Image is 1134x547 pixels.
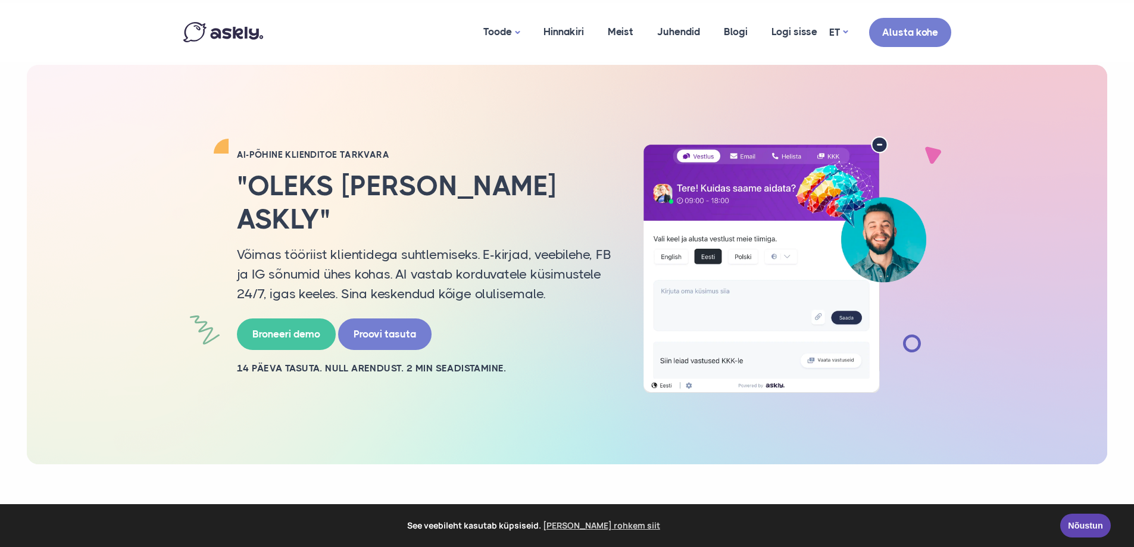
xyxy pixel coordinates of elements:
[17,517,1052,535] span: See veebileht kasutab küpsiseid.
[183,22,263,42] img: Askly
[760,3,829,61] a: Logi sisse
[630,136,939,393] img: AI multilingual chat
[237,318,336,350] a: Broneeri demo
[645,3,712,61] a: Juhendid
[869,18,951,47] a: Alusta kohe
[532,3,596,61] a: Hinnakiri
[237,245,612,304] p: Võimas tööriist klientidega suhtlemiseks. E-kirjad, veebilehe, FB ja IG sõnumid ühes kohas. AI va...
[237,362,612,375] h2: 14 PÄEVA TASUTA. NULL ARENDUST. 2 MIN SEADISTAMINE.
[237,170,612,235] h2: "Oleks [PERSON_NAME] Askly"
[471,3,532,62] a: Toode
[596,3,645,61] a: Meist
[829,24,848,41] a: ET
[338,318,432,350] a: Proovi tasuta
[712,3,760,61] a: Blogi
[541,517,662,535] a: learn more about cookies
[1060,514,1111,537] a: Nõustun
[237,149,612,161] h2: AI-PÕHINE KLIENDITOE TARKVARA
